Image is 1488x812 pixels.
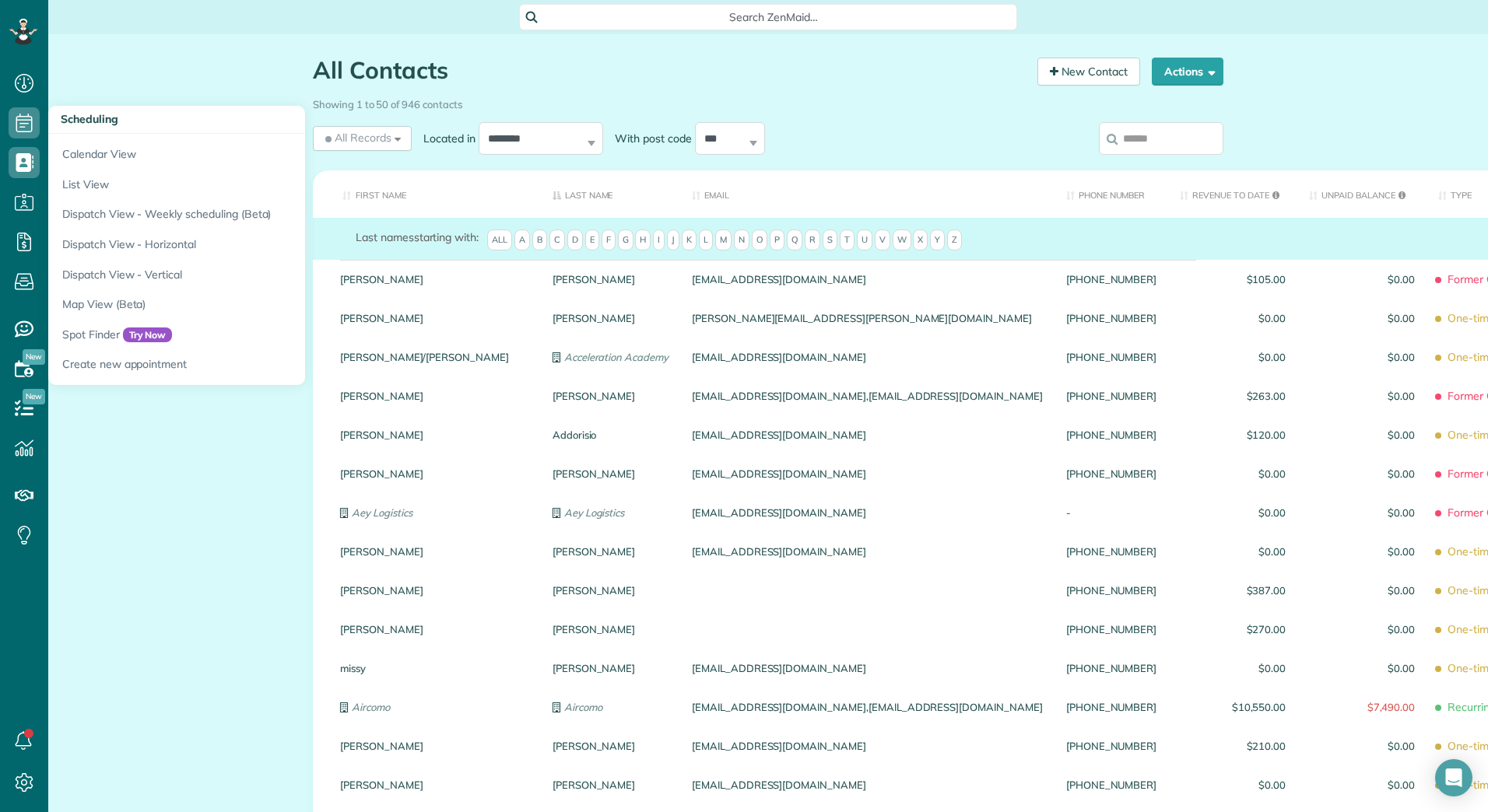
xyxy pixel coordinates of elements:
[352,701,390,713] em: Aircomo
[313,170,541,218] th: First Name: activate to sort column ascending
[1055,415,1168,454] div: [PHONE_NUMBER]
[514,229,530,251] span: A
[553,390,669,401] a: [PERSON_NAME]
[913,229,928,251] span: X
[1180,624,1286,635] span: $270.00
[564,506,625,519] em: Aey Logistics
[699,229,713,251] span: L
[618,229,633,251] span: G
[313,58,1026,83] h1: All Contacts
[734,229,749,251] span: N
[340,663,529,674] a: missy
[322,130,391,145] span: All Records
[857,229,872,251] span: U
[1055,649,1168,688] div: [PHONE_NUMBER]
[313,91,1223,112] div: Showing 1 to 50 of 946 contacts
[541,170,680,218] th: Last Name: activate to sort column descending
[1297,170,1427,218] th: Unpaid Balance: activate to sort column ascending
[653,229,665,251] span: I
[1180,546,1286,557] span: $0.00
[340,507,529,518] a: Aey Logistics
[1180,352,1286,362] span: $0.00
[667,229,679,251] span: J
[752,229,767,251] span: O
[1168,170,1297,218] th: Revenue to Date: activate to sort column ascending
[1055,260,1168,299] div: [PHONE_NUMBER]
[1309,352,1415,362] span: $0.00
[1309,507,1415,518] span: $0.00
[1055,338,1168,376] div: [PHONE_NUMBER]
[340,779,529,790] a: [PERSON_NAME]
[553,624,669,635] a: [PERSON_NAME]
[340,624,529,635] a: [PERSON_NAME]
[680,376,1055,415] div: [EMAIL_ADDRESS][DOMAIN_NAME],[EMAIL_ADDRESS][DOMAIN_NAME]
[340,313,529,324] a: [PERSON_NAME]
[340,429,529,440] a: [PERSON_NAME]
[680,493,1055,532] div: [EMAIL_ADDRESS][DOMAIN_NAME]
[930,229,945,251] span: Y
[805,229,820,251] span: R
[840,229,855,251] span: T
[1055,532,1168,571] div: [PHONE_NUMBER]
[553,507,669,518] a: Aey Logistics
[635,229,651,251] span: H
[567,229,583,251] span: D
[549,229,565,251] span: C
[553,546,669,557] a: [PERSON_NAME]
[1309,663,1415,674] span: $0.00
[1435,759,1472,796] div: Open Intercom Messenger
[602,229,616,251] span: F
[340,390,529,401] a: [PERSON_NAME]
[1309,429,1415,440] span: $0.00
[553,274,669,285] a: [PERSON_NAME]
[1180,429,1286,440] span: $120.00
[1309,313,1415,324] span: $0.00
[48,199,437,229] a: Dispatch View - Weekly scheduling (Beta)
[680,688,1055,726] div: [EMAIL_ADDRESS][DOMAIN_NAME],[EMAIL_ADDRESS][DOMAIN_NAME]
[553,663,669,674] a: [PERSON_NAME]
[680,299,1055,338] div: [PERSON_NAME][EMAIL_ADDRESS][PERSON_NAME][DOMAIN_NAME]
[1152,58,1223,86] button: Actions
[682,229,697,251] span: K
[48,170,437,200] a: List View
[48,349,437,385] a: Create new appointment
[553,585,669,596] a: [PERSON_NAME]
[1180,313,1286,324] span: $0.00
[1055,493,1168,532] div: -
[553,429,669,440] a: Addorisio
[1055,299,1168,338] div: [PHONE_NUMBER]
[680,338,1055,376] div: [EMAIL_ADDRESS][DOMAIN_NAME]
[1309,468,1415,479] span: $0.00
[1180,702,1286,712] span: $10,550.00
[48,260,437,290] a: Dispatch View - Vertical
[340,274,529,285] a: [PERSON_NAME]
[356,229,479,245] label: starting with:
[1055,170,1168,218] th: Phone number: activate to sort column ascending
[553,702,669,712] a: Aircomo
[553,740,669,751] a: [PERSON_NAME]
[1055,454,1168,493] div: [PHONE_NUMBER]
[23,389,45,404] span: New
[680,649,1055,688] div: [EMAIL_ADDRESS][DOMAIN_NAME]
[823,229,837,251] span: S
[680,170,1055,218] th: Email: activate to sort column ascending
[603,131,695,146] label: With post code
[1180,390,1286,401] span: $263.00
[1180,585,1286,596] span: $387.00
[412,131,479,146] label: Located in
[487,229,512,251] span: All
[1309,585,1415,596] span: $0.00
[1055,376,1168,415] div: [PHONE_NUMBER]
[1309,390,1415,401] span: $0.00
[564,351,669,363] em: Acceleration Academy
[680,532,1055,571] div: [EMAIL_ADDRESS][DOMAIN_NAME]
[340,352,529,362] a: [PERSON_NAME]/[PERSON_NAME]
[1180,663,1286,674] span: $0.00
[1309,779,1415,790] span: $0.00
[680,765,1055,804] div: [EMAIL_ADDRESS][DOMAIN_NAME]
[1180,507,1286,518] span: $0.00
[1055,765,1168,804] div: [PHONE_NUMBER]
[61,112,118,126] span: Scheduling
[564,701,602,713] em: Aircomo
[340,546,529,557] a: [PERSON_NAME]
